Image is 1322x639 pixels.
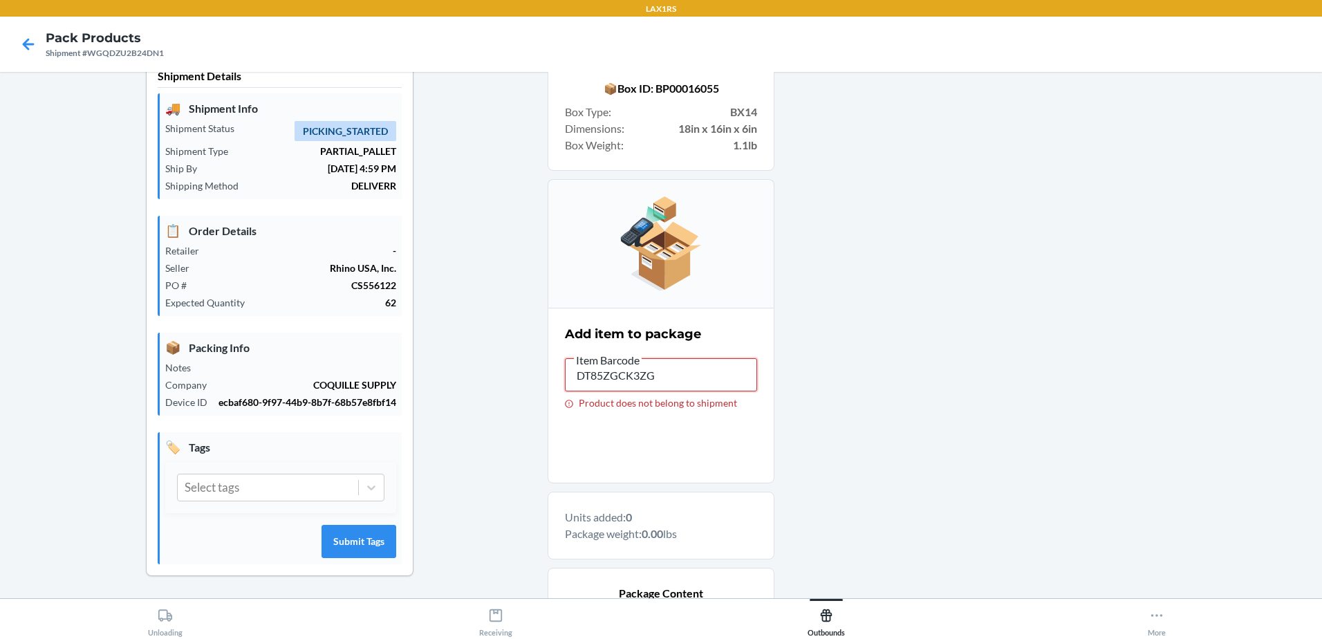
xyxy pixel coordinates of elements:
p: Company [165,378,218,392]
p: DELIVERR [250,178,396,193]
p: Shipment Status [165,121,245,136]
p: Device ID [165,395,218,409]
p: 62 [256,295,396,310]
span: PICKING_STARTED [295,121,396,141]
p: ecbaf680-9f97-44b9-8b7f-68b57e8fbf14 [218,395,396,409]
span: Package Content [619,585,703,602]
strong: 18in x 16in x 6in [678,120,757,137]
p: Shipment Type [165,144,239,158]
div: Product does not belong to shipment [565,397,757,409]
strong: 1.1lb [733,137,757,154]
span: Box Type : [565,104,611,120]
p: 📦 Box ID: BP00016055 [565,80,757,97]
p: Order Details [165,221,396,240]
p: PO # [165,278,198,293]
strong: BX14 [730,104,757,120]
p: PARTIAL_PALLET [239,144,396,158]
div: Unloading [148,602,183,637]
p: COQUILLE SUPPLY [218,378,396,392]
span: 📋 [165,221,180,240]
p: Shipping Method [165,178,250,193]
input: Item Barcode Product does not belong to shipment [565,358,757,391]
button: Submit Tags [322,525,396,558]
span: 🏷️ [165,438,180,456]
span: Item Barcode [574,353,642,367]
div: Outbounds [808,602,845,637]
p: Shipment Details [158,68,402,88]
button: Outbounds [661,599,991,637]
h4: Pack Products [46,29,164,47]
p: [DATE] 4:59 PM [208,161,396,176]
p: Tags [165,438,396,456]
span: Dimensions : [565,120,624,137]
div: Receiving [479,602,512,637]
p: Retailer [165,243,210,258]
div: Shipment #WGQDZU2B24DN1 [46,47,164,59]
div: Select tags [185,479,239,497]
p: Ship By [165,161,208,176]
button: Receiving [330,599,661,637]
p: Notes [165,360,202,375]
span: 📦 [165,338,180,357]
button: More [991,599,1322,637]
b: 0 [626,510,632,524]
h2: Add item to package [565,325,701,343]
p: - [210,243,396,258]
p: Expected Quantity [165,295,256,310]
p: Packing Info [165,338,396,357]
b: 0.00 [642,527,663,540]
p: Units added: [565,509,757,526]
p: CS556122 [198,278,396,293]
span: Box Weight : [565,137,624,154]
p: LAX1RS [646,3,676,15]
div: More [1148,602,1166,637]
p: Shipment Info [165,99,396,118]
span: 🚚 [165,99,180,118]
p: Package weight: lbs [565,526,757,542]
p: Seller [165,261,201,275]
p: Rhino USA, Inc. [201,261,396,275]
